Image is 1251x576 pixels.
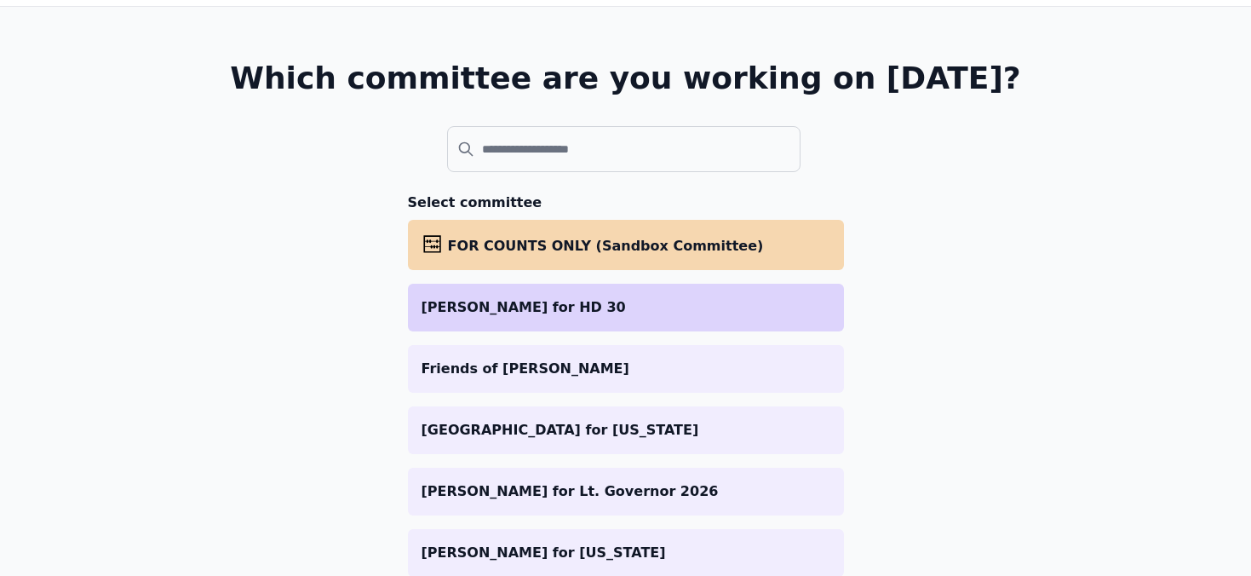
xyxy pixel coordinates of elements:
a: [PERSON_NAME] for HD 30 [408,284,844,331]
p: [PERSON_NAME] for HD 30 [422,297,830,318]
a: Friends of [PERSON_NAME] [408,345,844,393]
p: Friends of [PERSON_NAME] [422,359,830,379]
span: FOR COUNTS ONLY (Sandbox Committee) [448,238,764,254]
a: [PERSON_NAME] for Lt. Governor 2026 [408,468,844,516]
p: [PERSON_NAME] for Lt. Governor 2026 [422,481,830,502]
a: [GEOGRAPHIC_DATA] for [US_STATE] [408,406,844,454]
h1: Which committee are you working on [DATE]? [230,61,1021,95]
h3: Select committee [408,193,844,213]
a: FOR COUNTS ONLY (Sandbox Committee) [408,220,844,270]
p: [PERSON_NAME] for [US_STATE] [422,543,830,563]
p: [GEOGRAPHIC_DATA] for [US_STATE] [422,420,830,441]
